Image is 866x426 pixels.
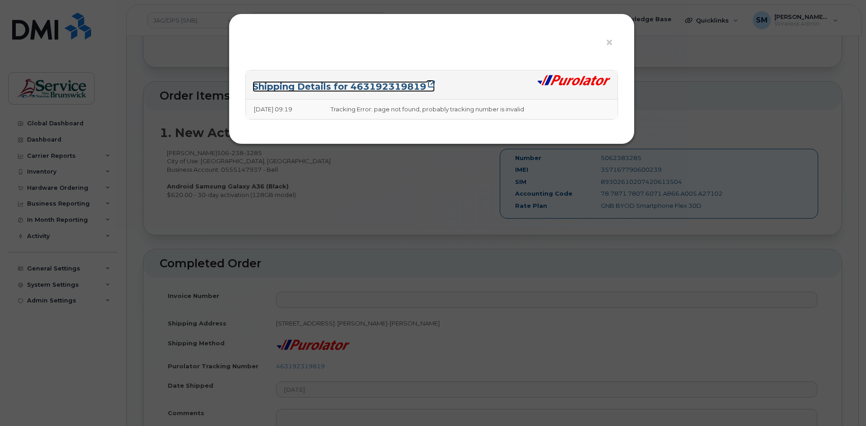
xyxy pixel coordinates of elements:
td: Tracking Error: page not found, probably tracking number is invalid [322,100,617,119]
span: × [605,34,613,51]
a: Shipping Details for 463192319819 [253,81,435,92]
img: purolator-9dc0d6913a5419968391dc55414bb4d415dd17fc9089aa56d78149fa0af40473.png [537,74,611,86]
td: [DATE] 09:19 [246,100,322,119]
button: × [605,36,618,50]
